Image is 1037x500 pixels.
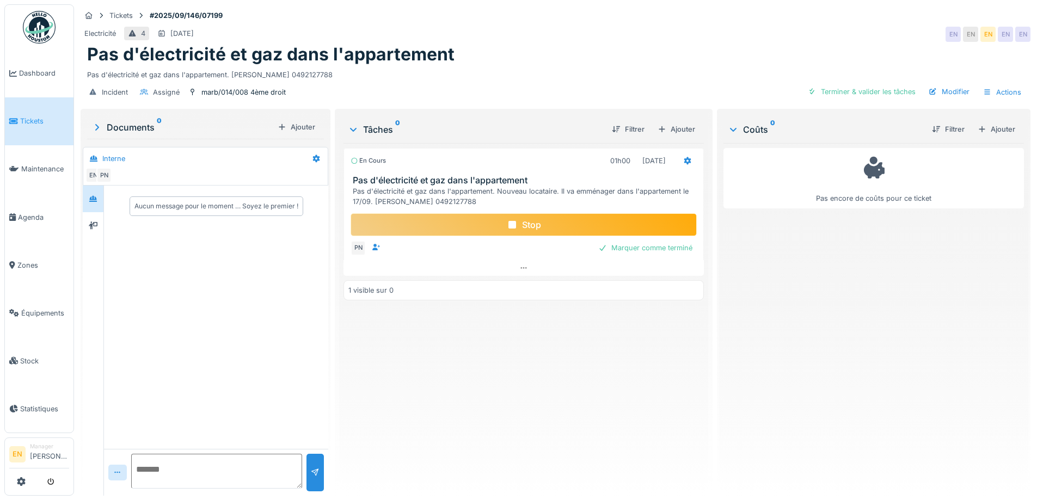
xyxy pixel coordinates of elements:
[30,442,69,450] div: Manager
[145,10,227,21] strong: #2025/09/146/07199
[594,240,697,255] div: Marquer comme terminé
[9,442,69,468] a: EN Manager[PERSON_NAME]
[153,87,180,97] div: Assigné
[87,44,455,65] h1: Pas d'électricité et gaz dans l'appartement
[353,186,698,207] div: Pas d'électricité et gaz dans l'appartement. Nouveau locataire. Il va emménager dans l'appartemen...
[395,123,400,136] sup: 0
[5,50,73,97] a: Dashboard
[978,84,1026,100] div: Actions
[20,356,69,366] span: Stock
[21,308,69,318] span: Équipements
[30,442,69,466] li: [PERSON_NAME]
[84,28,116,39] div: Electricité
[731,153,1017,203] div: Pas encore de coûts pour ce ticket
[9,446,26,462] li: EN
[20,116,69,126] span: Tickets
[728,123,923,136] div: Coûts
[351,240,366,256] div: PN
[21,164,69,174] span: Maintenance
[102,87,128,97] div: Incident
[96,168,112,183] div: PN
[5,337,73,385] a: Stock
[803,84,920,99] div: Terminer & valider les tâches
[19,68,69,78] span: Dashboard
[18,212,69,223] span: Agenda
[351,213,696,236] div: Stop
[85,168,101,183] div: EN
[653,122,699,137] div: Ajouter
[946,27,961,42] div: EN
[642,156,666,166] div: [DATE]
[273,120,320,134] div: Ajouter
[91,121,273,134] div: Documents
[134,201,298,211] div: Aucun message pour le moment … Soyez le premier !
[201,87,286,97] div: marb/014/008 4ème droit
[5,97,73,145] a: Tickets
[608,122,649,137] div: Filtrer
[141,28,145,39] div: 4
[5,385,73,433] a: Statistiques
[924,84,974,99] div: Modifier
[1015,27,1030,42] div: EN
[973,122,1020,137] div: Ajouter
[980,27,996,42] div: EN
[109,10,133,21] div: Tickets
[157,121,162,134] sup: 0
[20,404,69,414] span: Statistiques
[5,289,73,337] a: Équipements
[5,193,73,241] a: Agenda
[610,156,630,166] div: 01h00
[353,175,698,186] h3: Pas d'électricité et gaz dans l'appartement
[17,260,69,270] span: Zones
[963,27,978,42] div: EN
[770,123,775,136] sup: 0
[170,28,194,39] div: [DATE]
[998,27,1013,42] div: EN
[5,241,73,289] a: Zones
[928,122,969,137] div: Filtrer
[351,156,386,165] div: En cours
[348,285,394,295] div: 1 visible sur 0
[23,11,56,44] img: Badge_color-CXgf-gQk.svg
[5,145,73,193] a: Maintenance
[348,123,603,136] div: Tâches
[102,153,125,164] div: Interne
[87,65,1024,80] div: Pas d'électricité et gaz dans l'appartement. [PERSON_NAME] 0492127788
